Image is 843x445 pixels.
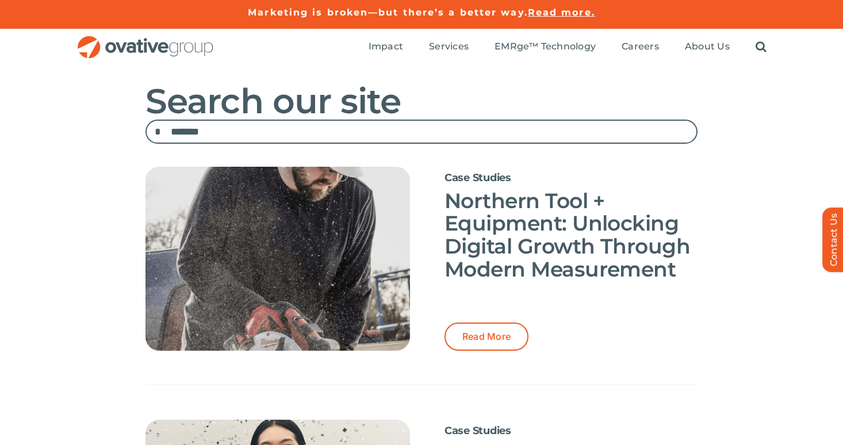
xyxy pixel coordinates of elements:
[145,120,698,144] input: Search...
[369,41,403,53] a: Impact
[756,41,767,53] a: Search
[76,34,214,45] a: OG_Full_horizontal_RGB
[685,41,730,52] span: About Us
[445,172,698,184] h6: Case Studies
[248,7,528,18] a: Marketing is broken—but there’s a better way.
[429,41,469,52] span: Services
[445,188,690,282] a: Northern Tool + Equipment: Unlocking Digital Growth Through Modern Measurement
[145,120,170,144] input: Search
[622,41,659,52] span: Careers
[528,7,595,18] a: Read more.
[462,331,511,342] span: Read More
[445,425,698,437] h6: Case Studies
[429,41,469,53] a: Services
[145,83,698,120] h1: Search our site
[622,41,659,53] a: Careers
[369,41,403,52] span: Impact
[495,41,596,52] span: EMRge™ Technology
[445,323,528,351] a: Read More
[369,29,767,66] nav: Menu
[495,41,596,53] a: EMRge™ Technology
[685,41,730,53] a: About Us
